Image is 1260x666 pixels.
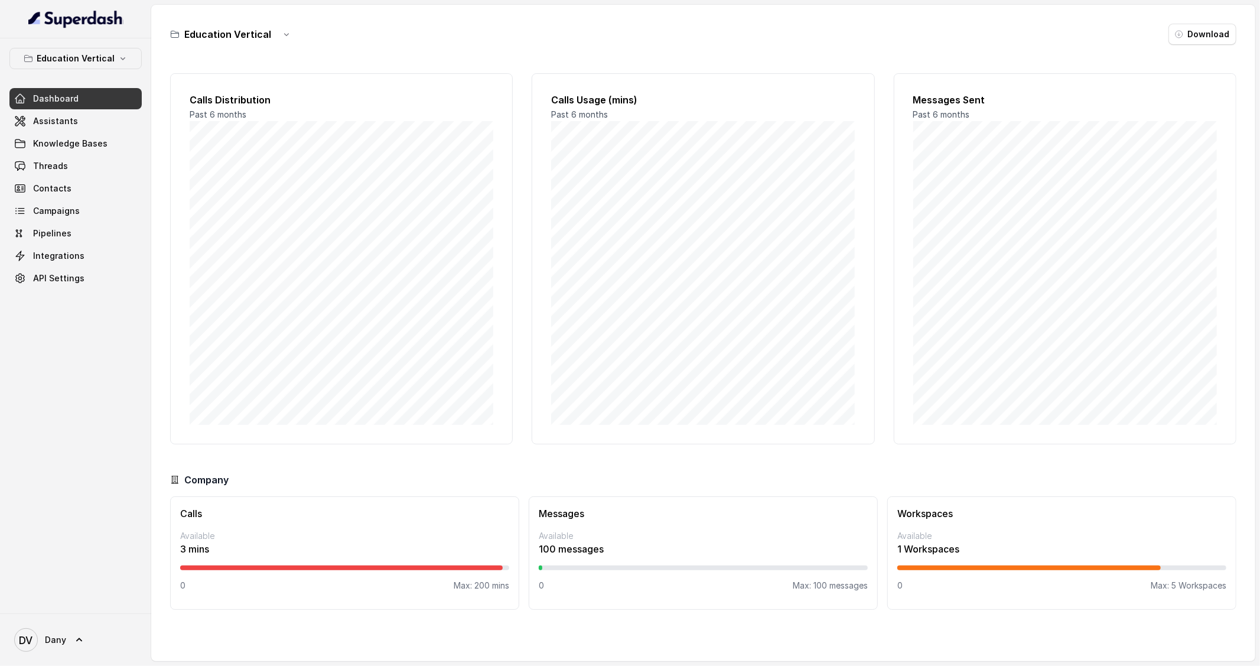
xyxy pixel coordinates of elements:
[9,245,142,267] a: Integrations
[9,133,142,154] a: Knowledge Bases
[33,272,84,284] span: API Settings
[180,580,185,592] p: 0
[33,160,68,172] span: Threads
[180,542,509,556] p: 3 mins
[9,88,142,109] a: Dashboard
[9,268,142,289] a: API Settings
[19,634,33,646] text: DV
[180,506,509,521] h3: Calls
[1151,580,1226,592] p: Max: 5 Workspaces
[190,93,493,107] h2: Calls Distribution
[897,530,1226,542] p: Available
[33,205,80,217] span: Campaigns
[9,48,142,69] button: Education Vertical
[33,250,84,262] span: Integrations
[37,51,115,66] p: Education Vertical
[9,155,142,177] a: Threads
[190,109,246,119] span: Past 6 months
[33,138,108,150] span: Knowledge Bases
[897,506,1226,521] h3: Workspaces
[33,183,71,194] span: Contacts
[897,580,903,592] p: 0
[45,634,66,646] span: Dany
[9,111,142,132] a: Assistants
[1168,24,1236,45] button: Download
[913,109,970,119] span: Past 6 months
[28,9,123,28] img: light.svg
[184,473,229,487] h3: Company
[539,530,868,542] p: Available
[180,530,509,542] p: Available
[9,223,142,244] a: Pipelines
[539,542,868,556] p: 100 messages
[33,228,71,239] span: Pipelines
[539,580,544,592] p: 0
[551,109,608,119] span: Past 6 months
[454,580,509,592] p: Max: 200 mins
[551,93,855,107] h2: Calls Usage (mins)
[9,623,142,657] a: Dany
[33,115,78,127] span: Assistants
[9,178,142,199] a: Contacts
[184,27,271,41] h3: Education Vertical
[9,200,142,222] a: Campaigns
[897,542,1226,556] p: 1 Workspaces
[913,93,1217,107] h2: Messages Sent
[793,580,868,592] p: Max: 100 messages
[33,93,79,105] span: Dashboard
[539,506,868,521] h3: Messages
